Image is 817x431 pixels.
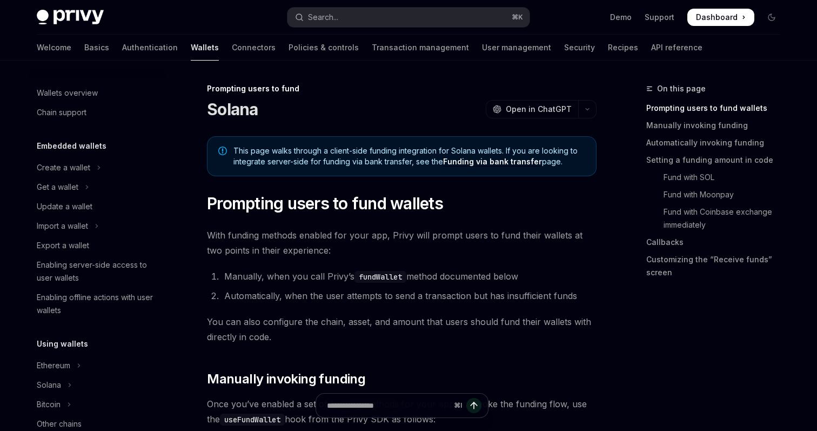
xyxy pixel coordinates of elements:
[221,269,597,284] li: Manually, when you call Privy’s method documented below
[486,100,578,118] button: Open in ChatGPT
[646,251,789,281] a: Customizing the “Receive funds” screen
[687,9,754,26] a: Dashboard
[84,35,109,61] a: Basics
[646,169,789,186] a: Fund with SOL
[28,356,166,375] button: Toggle Ethereum section
[37,417,82,430] div: Other chains
[646,203,789,234] a: Fund with Coinbase exchange immediately
[233,145,585,167] span: This page walks through a client-side funding integration for Solana wallets. If you are looking ...
[28,197,166,216] a: Update a wallet
[506,104,572,115] span: Open in ChatGPT
[37,87,98,100] div: Wallets overview
[646,151,789,169] a: Setting a funding amount in code
[646,134,789,151] a: Automatically invoking funding
[354,271,406,283] code: fundWallet
[122,35,178,61] a: Authentication
[443,157,542,167] a: Funding via bank transfer
[372,35,469,61] a: Transaction management
[763,9,780,26] button: Toggle dark mode
[28,177,166,197] button: Toggle Get a wallet section
[37,337,88,350] h5: Using wallets
[218,147,227,155] svg: Note
[657,82,706,95] span: On this page
[37,161,90,174] div: Create a wallet
[207,228,597,258] span: With funding methods enabled for your app, Privy will prompt users to fund their wallets at two p...
[37,398,61,411] div: Bitcoin
[37,106,86,119] div: Chain support
[608,35,638,61] a: Recipes
[646,186,789,203] a: Fund with Moonpay
[37,239,89,252] div: Export a wallet
[651,35,702,61] a: API reference
[221,288,597,303] li: Automatically, when the user attempts to send a transaction but has insufficient funds
[37,140,106,152] h5: Embedded wallets
[28,103,166,122] a: Chain support
[564,35,595,61] a: Security
[207,314,597,344] span: You can also configure the chain, asset, and amount that users should fund their wallets with dir...
[28,236,166,255] a: Export a wallet
[512,13,523,22] span: ⌘ K
[232,35,276,61] a: Connectors
[466,398,481,413] button: Send message
[37,35,71,61] a: Welcome
[37,200,92,213] div: Update a wallet
[28,395,166,414] button: Toggle Bitcoin section
[37,220,88,233] div: Import a wallet
[37,379,61,392] div: Solana
[289,35,359,61] a: Policies & controls
[646,117,789,134] a: Manually invoking funding
[327,394,450,417] input: Ask a question...
[28,216,166,236] button: Toggle Import a wallet section
[28,158,166,177] button: Toggle Create a wallet section
[37,291,160,317] div: Enabling offline actions with user wallets
[308,11,338,24] div: Search...
[207,370,365,388] span: Manually invoking funding
[610,12,632,23] a: Demo
[28,255,166,288] a: Enabling server-side access to user wallets
[646,234,789,251] a: Callbacks
[28,83,166,103] a: Wallets overview
[28,288,166,320] a: Enabling offline actions with user wallets
[28,375,166,395] button: Toggle Solana section
[646,100,789,117] a: Prompting users to fund wallets
[37,258,160,284] div: Enabling server-side access to user wallets
[37,10,104,25] img: dark logo
[207,100,258,119] h1: Solana
[207,83,597,94] div: Prompting users to fund
[37,181,78,194] div: Get a wallet
[191,35,219,61] a: Wallets
[37,359,70,372] div: Ethereum
[645,12,674,23] a: Support
[696,12,738,23] span: Dashboard
[482,35,551,61] a: User management
[287,8,530,27] button: Open search
[207,194,443,213] span: Prompting users to fund wallets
